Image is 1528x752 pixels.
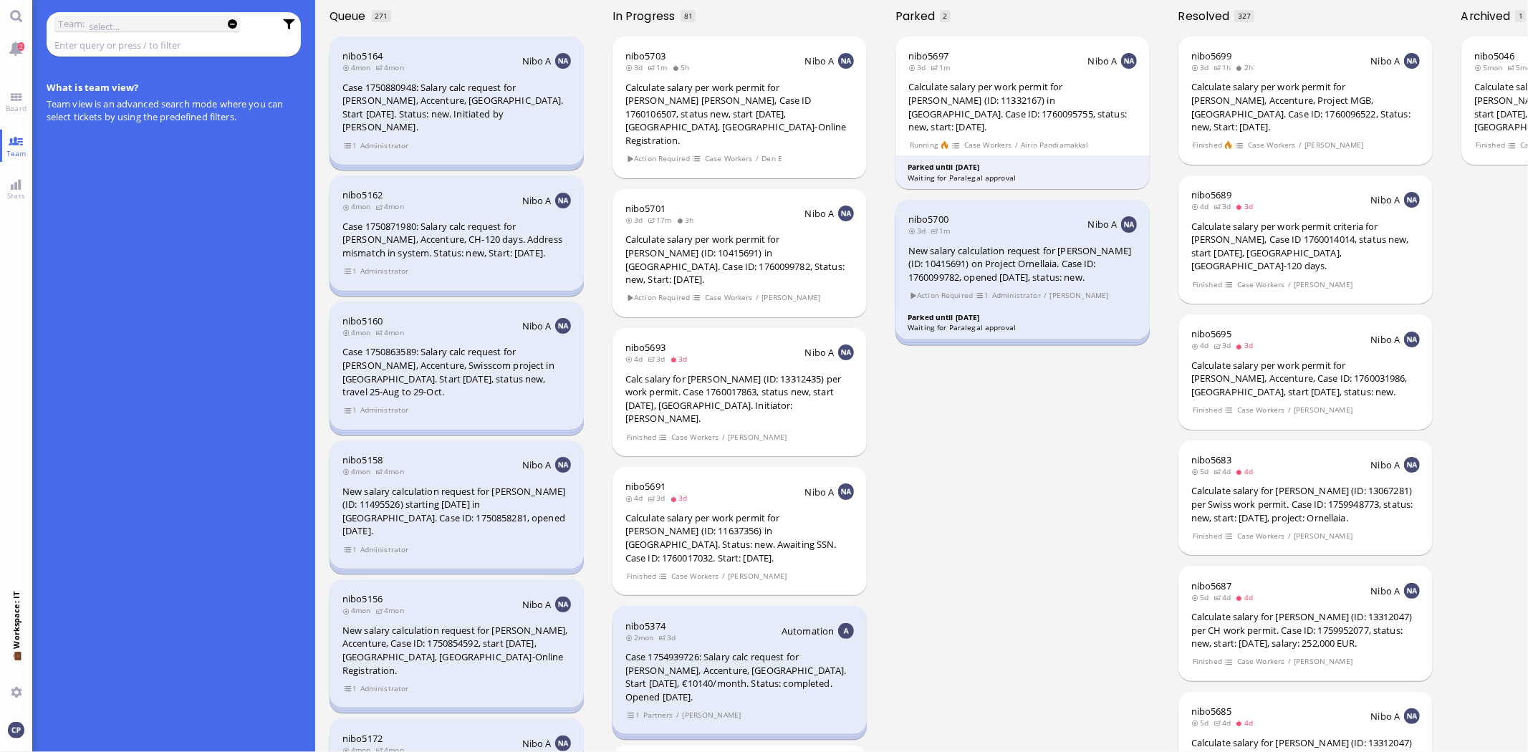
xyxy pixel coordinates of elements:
[1191,592,1214,602] span: 5d
[908,162,1138,173] div: Parked until [DATE]
[1287,404,1292,416] span: /
[625,493,648,503] span: 4d
[1192,404,1222,416] span: Finished
[626,570,656,582] span: Finished
[1298,139,1302,151] span: /
[625,215,648,225] span: 3d
[47,97,302,123] p: Team view is an advanced search mode where you can select tickets by using the predefined filters.
[522,319,552,332] span: Nibo A
[342,188,383,201] a: nibo5162
[342,624,571,677] div: New salary calculation request for [PERSON_NAME], Accenture, Case ID: 1750854592, start [DATE], [...
[964,139,1012,151] span: Case Workers
[671,431,719,443] span: Case Workers
[342,345,571,398] div: Case 1750863589: Salary calc request for [PERSON_NAME], Accenture, Swisscom project in [GEOGRAPHI...
[522,54,552,67] span: Nibo A
[625,49,666,62] a: nibo5703
[671,570,719,582] span: Case Workers
[1236,340,1258,350] span: 3d
[342,49,383,62] span: nibo5164
[625,632,658,642] span: 2mon
[555,457,571,473] img: NA
[1191,62,1214,72] span: 3d
[1191,340,1214,350] span: 4d
[330,8,370,24] span: Queue
[612,8,680,24] span: In progress
[522,737,552,750] span: Nibo A
[625,620,666,632] a: nibo5374
[1191,80,1420,133] div: Calculate salary per work permit for [PERSON_NAME], Accenture, Project MGB, [GEOGRAPHIC_DATA]. Ca...
[908,173,1138,183] div: Waiting for Paralegal approval
[991,289,1041,302] span: Administrator
[555,736,571,751] img: NA
[625,480,666,493] span: nibo5691
[704,153,753,165] span: Case Workers
[704,291,753,304] span: Case Workers
[360,544,409,556] span: Administrator
[1236,655,1285,667] span: Case Workers
[728,570,787,582] span: [PERSON_NAME]
[908,80,1137,133] div: Calculate salary per work permit for [PERSON_NAME] (ID: 11332167) in [GEOGRAPHIC_DATA]. Case ID: ...
[522,194,552,207] span: Nibo A
[1371,333,1400,346] span: Nibo A
[1287,530,1292,542] span: /
[1371,193,1400,206] span: Nibo A
[18,42,24,51] span: 2
[1191,188,1231,201] a: nibo5689
[1236,201,1258,211] span: 3d
[838,53,854,69] img: NA
[1371,710,1400,723] span: Nibo A
[342,314,383,327] a: nibo5160
[1404,53,1420,69] img: NA
[721,431,726,443] span: /
[728,431,787,443] span: [PERSON_NAME]
[1044,289,1048,302] span: /
[1236,279,1285,291] span: Case Workers
[342,592,383,605] a: nibo5156
[761,153,783,165] span: Den E
[1178,8,1235,24] span: Resolved
[342,485,571,538] div: New salary calculation request for [PERSON_NAME] (ID: 11495526) starting [DATE] in [GEOGRAPHIC_DA...
[805,346,835,359] span: Nibo A
[58,16,85,32] label: Team:
[909,139,938,151] span: Running
[625,341,666,354] a: nibo5693
[343,265,357,277] span: view 1 items
[648,215,676,225] span: 17m
[54,37,274,53] input: Enter query or press / to filter
[1294,404,1353,416] span: [PERSON_NAME]
[1191,49,1231,62] a: nibo5699
[625,233,854,286] div: Calculate salary per work permit for [PERSON_NAME] (ID: 10415691) in [GEOGRAPHIC_DATA]. Case ID: ...
[1404,583,1420,599] img: NA
[626,291,691,304] span: Action Required
[625,81,854,148] div: Calculate salary per work permit for [PERSON_NAME] [PERSON_NAME], Case ID 1760106507, status new,...
[1371,458,1400,471] span: Nibo A
[1191,466,1214,476] span: 5d
[375,466,408,476] span: 4mon
[1214,592,1236,602] span: 4d
[8,722,24,738] img: You
[1236,592,1258,602] span: 4d
[976,289,990,302] span: view 1 items
[1191,579,1231,592] a: nibo5687
[1088,54,1118,67] span: Nibo A
[838,344,854,360] img: NA
[1192,655,1222,667] span: Finished
[648,493,670,503] span: 3d
[342,732,383,745] a: nibo5172
[1474,49,1514,62] a: nibo5046
[908,213,948,226] span: nibo5700
[670,493,692,503] span: 3d
[1236,718,1258,728] span: 4d
[1304,139,1364,151] span: [PERSON_NAME]
[343,544,357,556] span: view 1 items
[648,354,670,364] span: 3d
[1192,530,1222,542] span: Finished
[670,354,692,364] span: 3d
[838,483,854,499] img: NA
